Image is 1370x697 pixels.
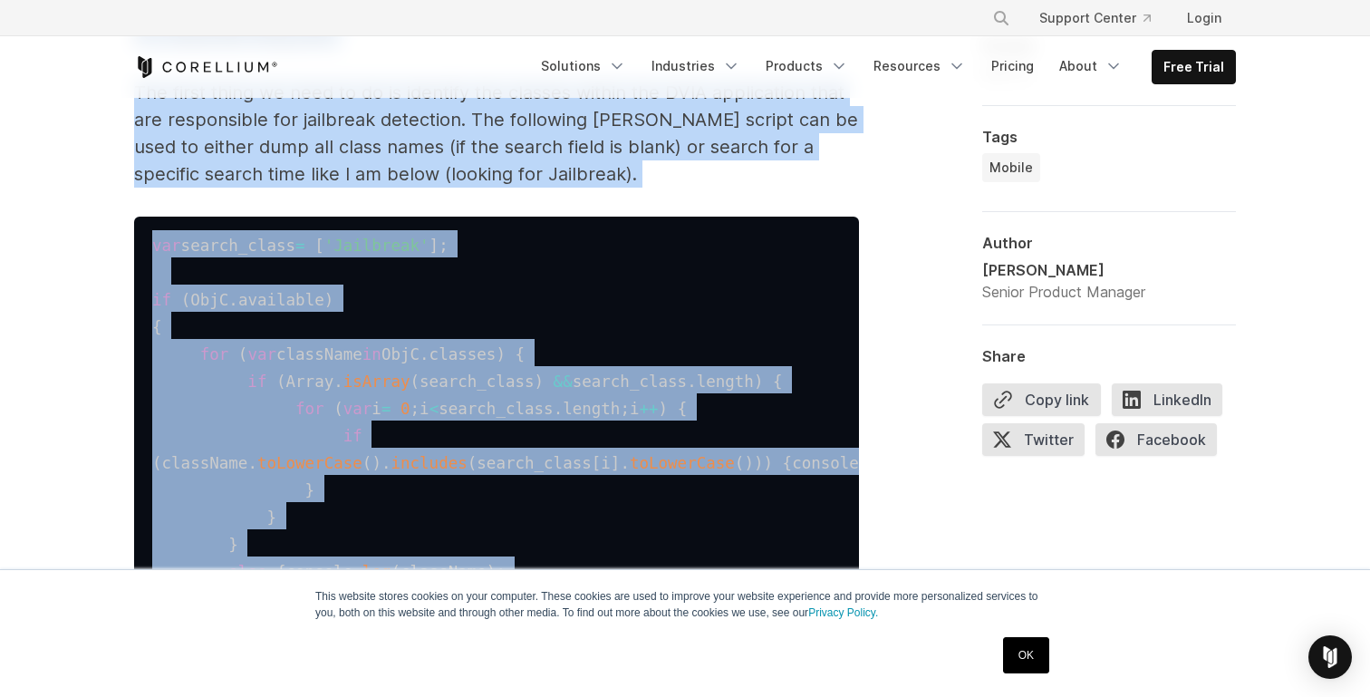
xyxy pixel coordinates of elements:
[783,454,793,472] span: {
[982,234,1236,252] div: Author
[1153,51,1235,83] a: Free Trial
[276,373,286,391] span: (
[238,345,248,363] span: (
[1095,423,1228,463] a: Facebook
[314,237,324,255] span: [
[439,237,449,255] span: ;
[400,400,410,418] span: 0
[982,259,1145,281] div: [PERSON_NAME]
[687,373,697,391] span: .
[554,373,573,391] span: &&
[343,400,372,418] span: var
[1095,423,1217,456] span: Facebook
[982,128,1236,146] div: Tags
[773,373,783,391] span: {
[152,237,181,255] span: var
[980,50,1045,82] a: Pricing
[228,563,266,581] span: else
[982,383,1101,416] button: Copy link
[352,563,362,581] span: .
[1172,2,1236,34] a: Login
[324,291,334,309] span: )
[659,400,669,418] span: )
[763,454,773,472] span: )
[247,345,276,363] span: var
[496,563,506,581] span: ;
[200,345,229,363] span: for
[420,345,429,363] span: .
[863,50,977,82] a: Resources
[1308,635,1352,679] div: Open Intercom Messenger
[152,318,162,336] span: {
[620,454,630,472] span: .
[592,454,602,472] span: [
[295,400,324,418] span: for
[333,373,343,391] span: .
[333,400,343,418] span: (
[515,345,525,363] span: {
[744,454,754,472] span: )
[429,400,439,418] span: <
[859,454,869,472] span: .
[982,347,1236,365] div: Share
[343,373,410,391] span: isArray
[639,400,658,418] span: ++
[530,50,1236,84] div: Navigation Menu
[266,508,276,527] span: }
[970,2,1236,34] div: Navigation Menu
[496,345,506,363] span: )
[468,454,478,472] span: (
[1003,637,1049,673] a: OK
[641,50,751,82] a: Industries
[620,400,630,418] span: ;
[228,536,238,554] span: }
[305,481,315,499] span: }
[611,454,621,472] span: ]
[808,606,878,619] a: Privacy Policy.
[989,159,1033,177] span: Mobile
[1048,50,1134,82] a: About
[754,373,764,391] span: )
[985,2,1018,34] button: Search
[315,588,1055,621] p: This website stores cookies on your computer. These cookies are used to improve your website expe...
[391,563,400,581] span: (
[1112,383,1233,423] a: LinkedIn
[152,291,171,309] span: if
[530,50,637,82] a: Solutions
[152,454,162,472] span: (
[247,454,257,472] span: .
[371,454,381,472] span: )
[228,291,238,309] span: .
[152,237,1002,663] code: search_class ObjC available className ObjC classes Array search_class search_class length i i sea...
[982,423,1085,456] span: Twitter
[554,400,564,418] span: .
[410,400,420,418] span: ;
[134,56,278,78] a: Corellium Home
[630,454,735,472] span: toLowerCase
[429,237,439,255] span: ]
[134,79,859,188] p: The first thing we need to do is identify the classes within the DVIA application that are respon...
[982,153,1040,182] a: Mobile
[535,373,545,391] span: )
[1025,2,1165,34] a: Support Center
[1112,383,1222,416] span: LinkedIn
[678,400,688,418] span: {
[982,423,1095,463] a: Twitter
[754,454,764,472] span: )
[362,454,372,472] span: (
[735,454,745,472] span: (
[982,281,1145,303] div: Senior Product Manager
[381,400,391,418] span: =
[181,291,191,309] span: (
[295,237,305,255] span: =
[343,427,362,445] span: if
[410,373,420,391] span: (
[324,237,429,255] span: 'Jailbreak'
[381,454,391,472] span: .
[247,373,266,391] span: if
[755,50,859,82] a: Products
[391,454,467,472] span: includes
[276,563,286,581] span: {
[362,345,381,363] span: in
[487,563,497,581] span: )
